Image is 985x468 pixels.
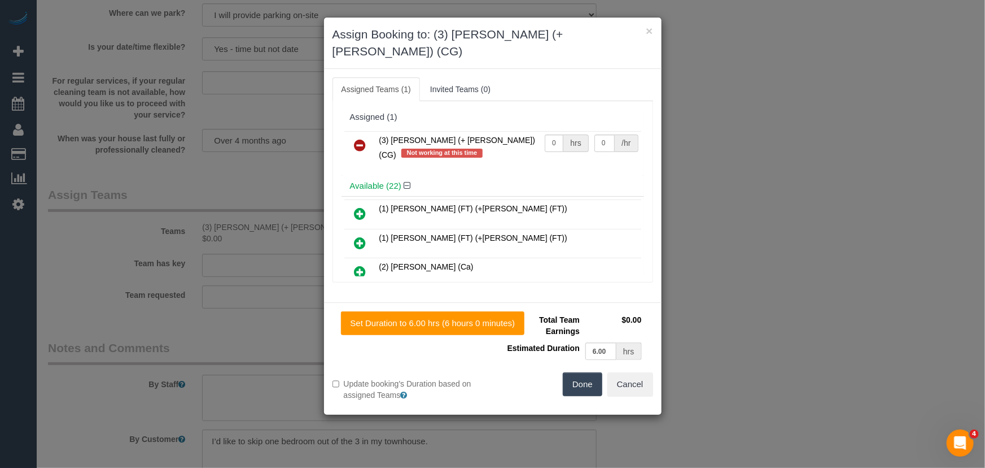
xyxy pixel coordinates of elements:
[563,135,588,152] div: hrs
[583,311,645,340] td: $0.00
[507,344,580,353] span: Estimated Duration
[332,380,340,388] input: Update booking's Duration based on assigned Teams
[970,430,979,439] span: 4
[350,112,636,122] div: Assigned (1)
[947,430,974,457] iframe: Intercom live chat
[379,136,536,159] span: (3) [PERSON_NAME] (+ [PERSON_NAME]) (CG)
[332,378,484,401] label: Update booking's Duration based on assigned Teams
[332,26,653,60] h3: Assign Booking to: (3) [PERSON_NAME] (+ [PERSON_NAME]) (CG)
[616,343,641,360] div: hrs
[341,311,525,335] button: Set Duration to 6.00 hrs (6 hours 0 minutes)
[379,204,567,213] span: (1) [PERSON_NAME] (FT) (+[PERSON_NAME] (FT))
[563,372,602,396] button: Done
[379,233,567,242] span: (1) [PERSON_NAME] (FT) (+[PERSON_NAME] (FT))
[421,77,500,101] a: Invited Teams (0)
[615,135,638,152] div: /hr
[401,149,483,158] span: Not working at this time
[646,25,653,37] button: ×
[332,77,420,101] a: Assigned Teams (1)
[501,311,583,340] td: Total Team Earnings
[379,262,474,271] span: (2) [PERSON_NAME] (Ca)
[607,372,653,396] button: Cancel
[350,181,636,191] h4: Available (22)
